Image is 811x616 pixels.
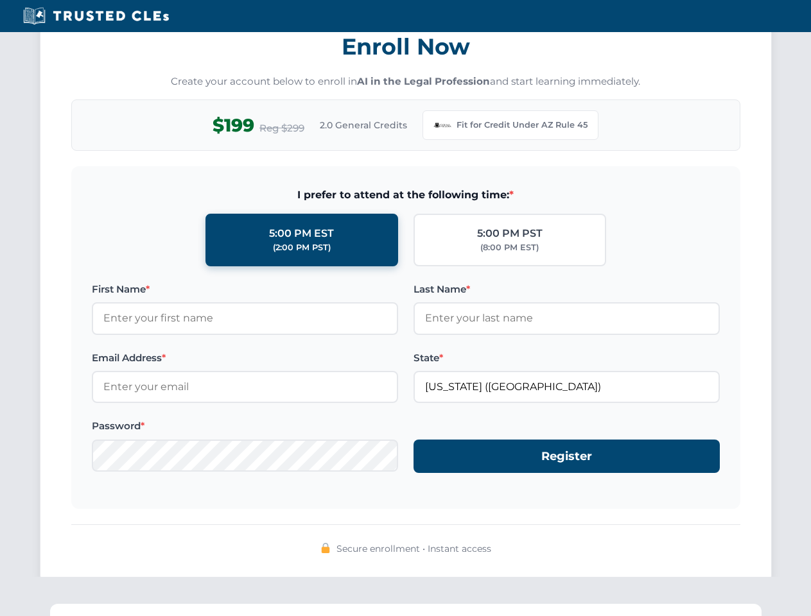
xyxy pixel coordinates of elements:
span: Fit for Credit Under AZ Rule 45 [457,119,588,132]
label: State [414,350,720,366]
span: I prefer to attend at the following time: [92,187,720,203]
span: 2.0 General Credits [320,118,407,132]
span: Reg $299 [259,121,304,136]
div: (8:00 PM EST) [480,241,539,254]
input: Enter your email [92,371,398,403]
label: Last Name [414,282,720,297]
div: 5:00 PM PST [477,225,543,242]
span: Secure enrollment • Instant access [336,542,491,556]
h3: Enroll Now [71,26,740,67]
div: 5:00 PM EST [269,225,334,242]
div: (2:00 PM PST) [273,241,331,254]
strong: AI in the Legal Profession [357,75,490,87]
img: 🔒 [320,543,331,553]
input: Enter your last name [414,302,720,334]
img: Trusted CLEs [19,6,173,26]
label: Email Address [92,350,398,366]
label: First Name [92,282,398,297]
button: Register [414,440,720,474]
input: Arizona (AZ) [414,371,720,403]
input: Enter your first name [92,302,398,334]
label: Password [92,418,398,434]
img: Arizona Bar [433,116,451,134]
span: $199 [213,111,254,140]
p: Create your account below to enroll in and start learning immediately. [71,74,740,89]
